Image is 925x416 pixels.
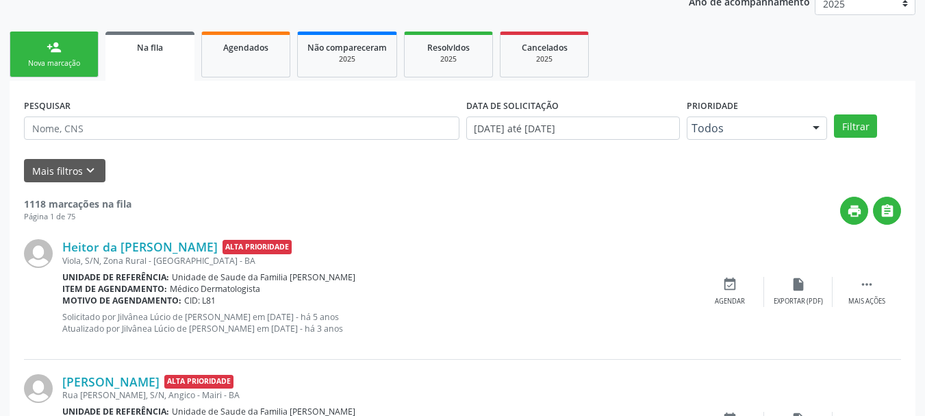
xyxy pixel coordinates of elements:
[692,121,799,135] span: Todos
[24,197,131,210] strong: 1118 marcações na fila
[307,54,387,64] div: 2025
[510,54,579,64] div: 2025
[24,95,71,117] label: PESQUISAR
[24,239,53,268] img: img
[466,117,681,140] input: Selecione um intervalo
[24,159,105,183] button: Mais filtroskeyboard_arrow_down
[62,374,160,389] a: [PERSON_NAME]
[466,95,559,117] label: DATA DE SOLICITAÇÃO
[522,42,568,53] span: Cancelados
[687,95,738,117] label: Prioridade
[62,283,167,295] b: Item de agendamento:
[62,389,696,401] div: Rua [PERSON_NAME], S/N, Angico - Mairi - BA
[62,271,169,283] b: Unidade de referência:
[83,163,98,178] i: keyboard_arrow_down
[859,277,874,292] i: 
[774,297,823,306] div: Exportar (PDF)
[20,58,88,69] div: Nova marcação
[62,295,181,306] b: Motivo de agendamento:
[184,295,216,306] span: CID: L81
[172,271,355,283] span: Unidade de Saude da Familia [PERSON_NAME]
[223,240,292,254] span: Alta Prioridade
[137,42,163,53] span: Na fila
[47,40,62,55] div: person_add
[24,211,131,223] div: Página 1 de 75
[62,255,696,267] div: Viola, S/N, Zona Rural - [GEOGRAPHIC_DATA] - BA
[722,277,737,292] i: event_available
[170,283,260,295] span: Médico Dermatologista
[427,42,470,53] span: Resolvidos
[880,204,895,219] i: 
[847,204,862,219] i: print
[715,297,745,306] div: Agendar
[840,197,868,225] button: print
[62,239,218,254] a: Heitor da [PERSON_NAME]
[307,42,387,53] span: Não compareceram
[848,297,885,306] div: Mais ações
[834,114,877,138] button: Filtrar
[223,42,268,53] span: Agendados
[164,375,233,389] span: Alta Prioridade
[62,311,696,334] p: Solicitado por Jilvânea Lúcio de [PERSON_NAME] em [DATE] - há 5 anos Atualizado por Jilvânea Lúci...
[414,54,483,64] div: 2025
[873,197,901,225] button: 
[791,277,806,292] i: insert_drive_file
[24,117,459,140] input: Nome, CNS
